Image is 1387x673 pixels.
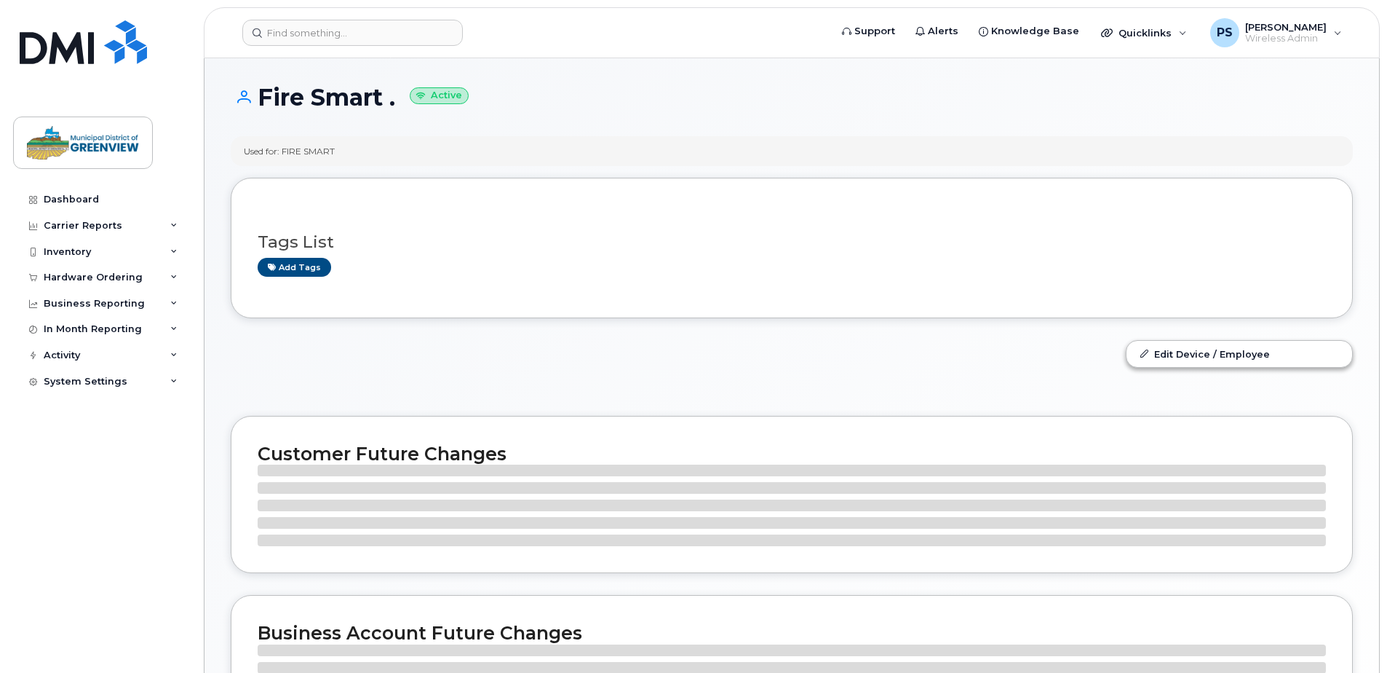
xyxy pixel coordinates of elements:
[258,443,1326,465] h2: Customer Future Changes
[258,258,331,276] a: Add tags
[231,84,1353,110] h1: Fire Smart .
[244,145,335,157] div: Used for: FIRE SMART
[1126,341,1352,367] a: Edit Device / Employee
[258,233,1326,251] h3: Tags List
[410,87,469,104] small: Active
[258,622,1326,644] h2: Business Account Future Changes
